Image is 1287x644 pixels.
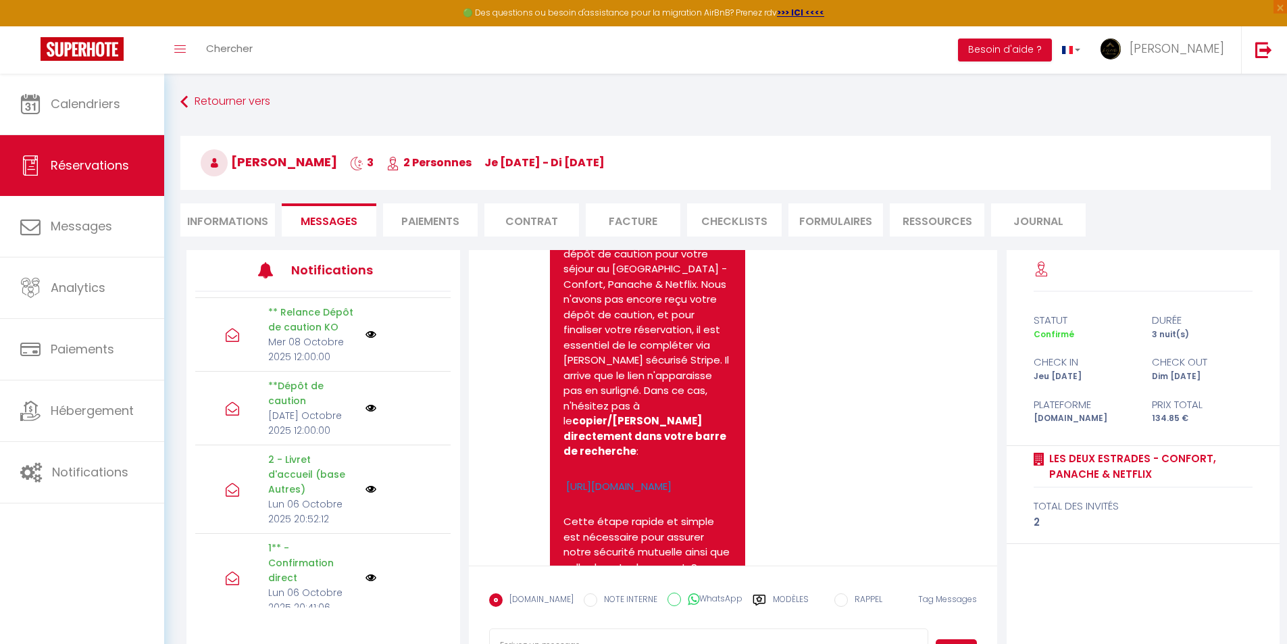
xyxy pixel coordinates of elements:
a: [URL][DOMAIN_NAME] [566,479,672,493]
img: NO IMAGE [365,403,376,414]
p: Cette étape rapide et simple est nécessaire pour assurer notre sécurité mutuelle ainsi que celle ... [563,499,732,637]
span: [PERSON_NAME] [201,153,337,170]
a: >>> ICI <<<< [777,7,824,18]
p: Lun 06 Octobre 2025 20:52:12 [268,497,357,526]
div: total des invités [1034,498,1253,514]
span: Réservations [51,157,129,174]
div: durée [1143,312,1261,328]
p: [DATE] Octobre 2025 12:00:00 [268,408,357,438]
span: Chercher [206,41,253,55]
label: Modèles [773,593,809,617]
li: Journal [991,203,1086,237]
span: [PERSON_NAME] [1130,40,1224,57]
span: 3 [350,155,374,170]
span: Calendriers [51,95,120,112]
img: NO IMAGE [365,484,376,495]
a: Les Deux Estrades - Confort, Panache & Netflix [1044,451,1253,482]
label: NOTE INTERNE [597,593,657,608]
button: Besoin d'aide ? [958,39,1052,61]
p: Lun 06 Octobre 2025 20:41:06 [268,585,357,615]
img: NO IMAGE [365,329,376,340]
span: Messages [301,214,357,229]
div: Prix total [1143,397,1261,413]
div: 134.85 € [1143,412,1261,425]
div: [DOMAIN_NAME] [1025,412,1143,425]
p: Je me permets de vous recontacter au sujet de votre dépôt de caution pour votre séjour au [GEOGRA... [563,201,732,460]
li: Facture [586,203,680,237]
a: Chercher [196,26,263,74]
li: Informations [180,203,275,237]
a: ... [PERSON_NAME] [1090,26,1241,74]
img: ... [1101,39,1121,59]
a: Retourner vers [180,90,1271,114]
li: FORMULAIRES [788,203,883,237]
span: je [DATE] - di [DATE] [484,155,605,170]
li: Ressources [890,203,984,237]
label: [DOMAIN_NAME] [503,593,574,608]
div: check in [1025,354,1143,370]
img: logout [1255,41,1272,58]
span: Messages [51,218,112,234]
div: Dim [DATE] [1143,370,1261,383]
li: CHECKLISTS [687,203,782,237]
p: ** Relance Dépôt de caution KO [268,305,357,335]
li: Paiements [383,203,478,237]
div: 3 nuit(s) [1143,328,1261,341]
img: Super Booking [41,37,124,61]
li: Contrat [484,203,579,237]
div: check out [1143,354,1261,370]
div: Jeu [DATE] [1025,370,1143,383]
p: Mer 08 Octobre 2025 12:00:00 [268,335,357,364]
p: 2 - Livret d'accueil (base Autres) [268,452,357,497]
span: Notifications [52,464,128,480]
label: WhatsApp [681,593,742,608]
h3: Notifications [291,255,398,285]
span: Confirmé [1034,328,1074,340]
img: NO IMAGE [365,572,376,583]
p: **Dépôt de caution [268,378,357,408]
span: Paiements [51,341,114,357]
div: statut [1025,312,1143,328]
p: 1** - Confirmation direct [268,541,357,585]
div: Plateforme [1025,397,1143,413]
span: Analytics [51,279,105,296]
span: Hébergement [51,402,134,419]
label: RAPPEL [848,593,882,608]
div: 2 [1034,514,1253,530]
span: 2 Personnes [386,155,472,170]
strong: copier/[PERSON_NAME] directement dans votre barre de recherche [563,414,728,458]
span: Tag Messages [918,593,977,605]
